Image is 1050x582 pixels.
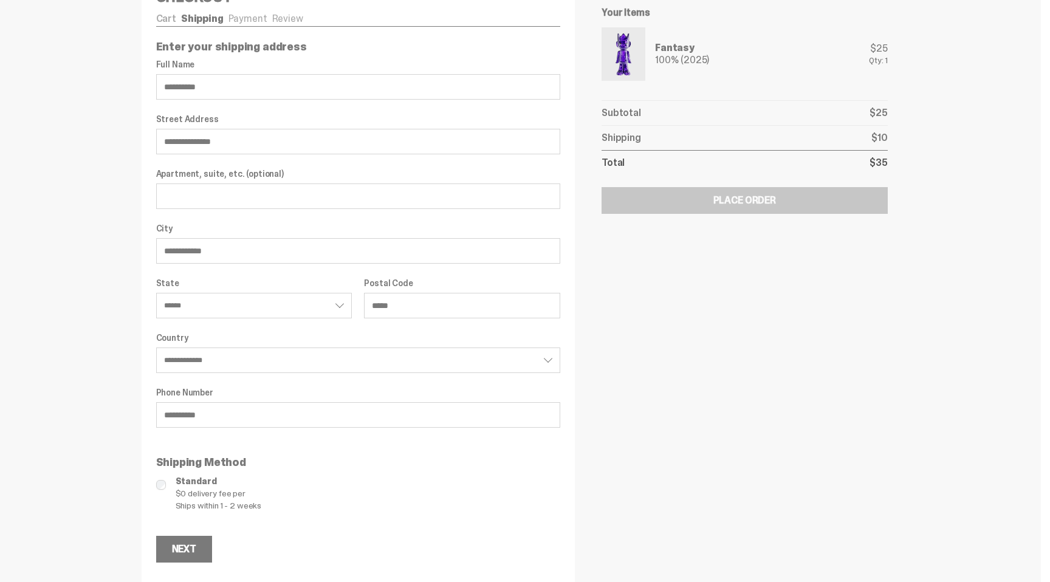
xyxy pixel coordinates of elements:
span: $0 delivery fee per [176,487,561,499]
label: State [156,278,352,288]
img: Yahoo-HG---1.png [604,30,643,78]
p: $35 [870,158,888,168]
p: $25 [870,108,888,118]
div: Next [172,544,196,554]
label: Postal Code [364,278,560,288]
p: Total [602,158,625,168]
button: Place Order [602,187,887,214]
label: Street Address [156,114,561,124]
span: Standard [176,475,561,487]
label: City [156,224,561,233]
div: $25 [869,44,887,53]
p: Enter your shipping address [156,41,561,52]
p: $10 [871,133,888,143]
button: Next [156,536,212,563]
label: Full Name [156,60,561,69]
div: 100% (2025) [655,55,709,65]
a: Shipping [181,12,224,25]
a: Cart [156,12,176,25]
h6: Your Items [602,8,887,18]
label: Phone Number [156,388,561,397]
label: Apartment, suite, etc. (optional) [156,169,561,179]
p: Subtotal [602,108,641,118]
div: Fantasy [655,43,709,53]
label: Country [156,333,561,343]
span: Ships within 1 - 2 weeks [176,499,561,512]
div: Qty: 1 [869,56,887,64]
p: Shipping Method [156,457,561,468]
div: Place Order [713,196,776,205]
p: Shipping [602,133,641,143]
